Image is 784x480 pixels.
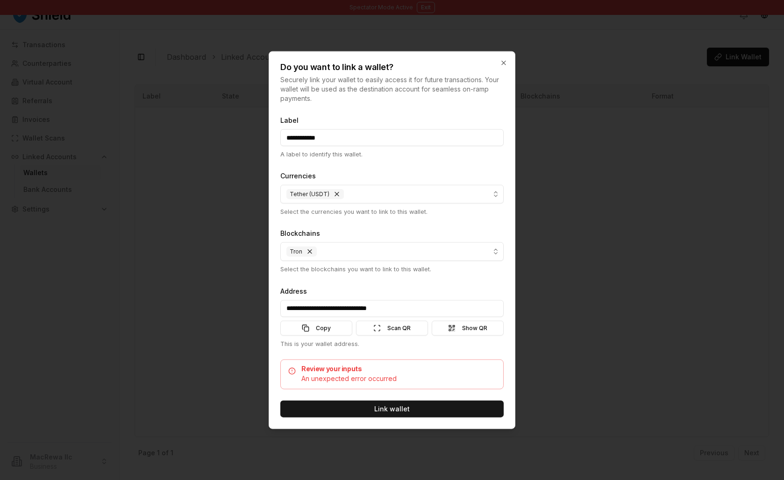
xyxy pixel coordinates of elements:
[280,339,504,348] p: This is your wallet address.
[432,320,504,335] button: Show QR
[280,287,307,295] label: Address
[387,324,411,332] span: Scan QR
[286,247,317,257] div: Tron
[288,374,496,383] div: An unexpected error occurred
[280,172,316,180] label: Currencies
[280,400,504,417] button: Link wallet
[288,365,496,372] h5: Review your inputs
[280,265,504,274] p: Select the blockchains you want to link to this wallet.
[280,75,504,103] p: Securely link your wallet to easily access it for future transactions. Your wallet will be used a...
[356,320,428,335] button: Scan QR
[306,248,314,255] button: Remove Tron
[280,229,320,237] label: Blockchains
[280,207,504,216] p: Select the currencies you want to link to this wallet.
[333,191,341,198] button: Remove Tether (USDT)
[462,324,487,332] span: Show QR
[280,150,504,159] p: A label to identify this wallet.
[280,63,504,71] h2: Do you want to link a wallet?
[280,116,299,124] label: Label
[286,189,344,199] div: Tether (USDT)
[280,320,352,335] button: Copy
